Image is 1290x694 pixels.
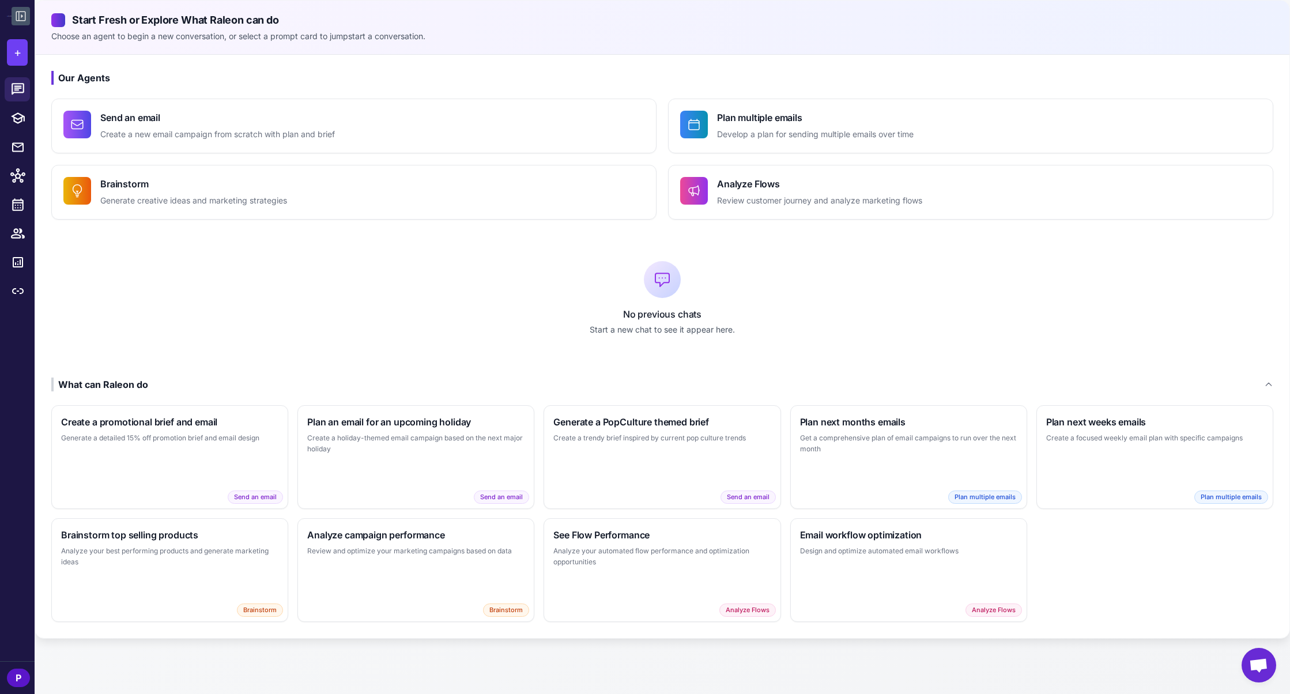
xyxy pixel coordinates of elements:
h3: Plan next weeks emails [1046,415,1263,429]
h3: Analyze campaign performance [307,528,525,542]
h3: Our Agents [51,71,1273,85]
p: Design and optimize automated email workflows [800,545,1017,557]
p: No previous chats [51,307,1273,321]
button: Brainstorm top selling productsAnalyze your best performing products and generate marketing ideas... [51,518,288,622]
span: + [14,44,21,61]
h4: Brainstorm [100,177,287,191]
p: Analyze your best performing products and generate marketing ideas [61,545,278,568]
span: Send an email [228,491,283,504]
p: Choose an agent to begin a new conversation, or select a prompt card to jumpstart a conversation. [51,30,1273,43]
h3: Brainstorm top selling products [61,528,278,542]
h4: Send an email [100,111,335,125]
button: + [7,39,28,66]
button: Plan multiple emailsDevelop a plan for sending multiple emails over time [668,99,1273,153]
h3: Email workflow optimization [800,528,1017,542]
button: Analyze FlowsReview customer journey and analyze marketing flows [668,165,1273,220]
h3: Plan an email for an upcoming holiday [307,415,525,429]
p: Analyze your automated flow performance and optimization opportunities [553,545,771,568]
button: Plan next weeks emailsCreate a focused weekly email plan with specific campaignsPlan multiple emails [1036,405,1273,509]
h4: Analyze Flows [717,177,922,191]
p: Review and optimize your marketing campaigns based on data [307,545,525,557]
div: P [7,669,30,687]
button: Generate a PopCulture themed briefCreate a trendy brief inspired by current pop culture trendsSen... [544,405,780,509]
p: Generate a detailed 15% off promotion brief and email design [61,432,278,444]
h3: Create a promotional brief and email [61,415,278,429]
p: Create a focused weekly email plan with specific campaigns [1046,432,1263,444]
div: What can Raleon do [51,378,148,391]
p: Create a new email campaign from scratch with plan and brief [100,128,335,141]
button: Plan next months emailsGet a comprehensive plan of email campaigns to run over the next monthPlan... [790,405,1027,509]
h4: Plan multiple emails [717,111,914,125]
button: BrainstormGenerate creative ideas and marketing strategies [51,165,657,220]
button: Email workflow optimizationDesign and optimize automated email workflowsAnalyze Flows [790,518,1027,622]
button: Create a promotional brief and emailGenerate a detailed 15% off promotion brief and email designS... [51,405,288,509]
p: Get a comprehensive plan of email campaigns to run over the next month [800,432,1017,455]
p: Develop a plan for sending multiple emails over time [717,128,914,141]
h3: Generate a PopCulture themed brief [553,415,771,429]
h2: Start Fresh or Explore What Raleon can do [51,12,1273,28]
button: Send an emailCreate a new email campaign from scratch with plan and brief [51,99,657,153]
p: Review customer journey and analyze marketing flows [717,194,922,208]
p: Start a new chat to see it appear here. [51,323,1273,336]
button: See Flow PerformanceAnalyze your automated flow performance and optimization opportunitiesAnalyze... [544,518,780,622]
span: Plan multiple emails [1194,491,1268,504]
span: Send an email [474,491,529,504]
span: Analyze Flows [965,604,1022,617]
span: Brainstorm [237,604,283,617]
button: Plan an email for an upcoming holidayCreate a holiday-themed email campaign based on the next maj... [297,405,534,509]
span: Plan multiple emails [948,491,1022,504]
h3: Plan next months emails [800,415,1017,429]
div: Open chat [1242,648,1276,682]
span: Send an email [721,491,776,504]
p: Create a trendy brief inspired by current pop culture trends [553,432,771,444]
p: Create a holiday-themed email campaign based on the next major holiday [307,432,525,455]
span: Brainstorm [483,604,529,617]
span: Analyze Flows [719,604,776,617]
h3: See Flow Performance [553,528,771,542]
p: Generate creative ideas and marketing strategies [100,194,287,208]
button: Analyze campaign performanceReview and optimize your marketing campaigns based on dataBrainstorm [297,518,534,622]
